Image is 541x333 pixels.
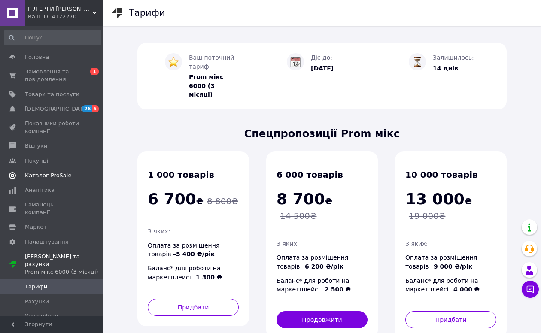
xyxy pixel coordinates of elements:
button: Придбати [148,299,239,316]
span: Тарифи [25,283,47,291]
span: 1 [90,68,99,75]
span: 6 [92,105,99,112]
span: 6 700 [148,190,196,208]
span: 13 000 [405,190,465,208]
span: З яких: [148,228,170,235]
span: Рахунки [25,298,49,306]
span: Товари та послуги [25,91,79,98]
span: Управління картами [25,312,79,328]
span: Оплата за розміщення товарів – [277,254,348,270]
span: 9 000 ₴/рік [434,263,472,270]
span: [PERSON_NAME] та рахунки [25,253,103,276]
span: 26 [82,105,92,112]
span: 5 400 ₴/рік [176,251,215,257]
button: Чат з покупцем [522,281,539,298]
span: 6 200 ₴/рік [305,263,343,270]
span: Баланс* для роботи на маркетплейсі – [405,277,480,293]
div: Prom мікс 6000 (3 місяці) [25,268,103,276]
img: :calendar: [290,57,301,67]
span: Оплата за розміщення товарів – [148,242,219,258]
span: 1 300 ₴ [196,274,222,281]
span: ₴ [148,196,204,206]
span: Ваш поточний тариф: [189,54,234,70]
span: 14 500 ₴ [280,211,316,221]
span: Баланс* для роботи на маркетплейсі – [277,277,351,293]
span: ₴ [277,196,332,206]
span: ₴ [405,196,472,206]
button: Придбати [405,311,496,328]
h1: Тарифи [129,8,165,18]
span: Маркет [25,223,47,231]
button: Продовжити [277,311,368,328]
span: 1 000 товарів [148,170,214,180]
span: Гаманець компанії [25,201,79,216]
span: 10 000 товарів [405,170,478,180]
span: 8 800 ₴ [207,196,238,206]
span: Г Л Е Ч И К [28,5,92,13]
span: 14 днів [433,65,458,72]
input: Пошук [4,30,101,45]
span: 19 000 ₴ [409,211,445,221]
span: Каталог ProSale [25,172,71,179]
span: Залишилось: [433,54,474,61]
span: Головна [25,53,49,61]
span: [DATE] [311,65,334,72]
span: Оплата за розміщення товарів – [405,254,477,270]
span: Аналітика [25,186,55,194]
span: Показники роботи компанії [25,120,79,135]
span: Діє до: [311,54,332,61]
span: 8 700 [277,190,325,208]
img: :hourglass_flowing_sand: [412,57,422,67]
span: [DEMOGRAPHIC_DATA] [25,105,88,113]
span: З яких: [405,240,428,247]
span: Налаштування [25,238,69,246]
span: Баланс* для роботи на маркетплейсі – [148,265,222,281]
span: Відгуки [25,142,47,150]
span: Замовлення та повідомлення [25,68,79,83]
span: Prom мікс 6000 (3 місяці) [189,73,223,98]
img: :star: [168,57,179,67]
span: 4 000 ₴ [453,286,480,293]
span: Покупці [25,157,48,165]
span: З яких: [277,240,299,247]
div: Ваш ID: 4122270 [28,13,103,21]
span: 6 000 товарів [277,170,343,180]
span: 2 500 ₴ [325,286,351,293]
span: Спецпропозиції Prom мікс [137,127,507,141]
